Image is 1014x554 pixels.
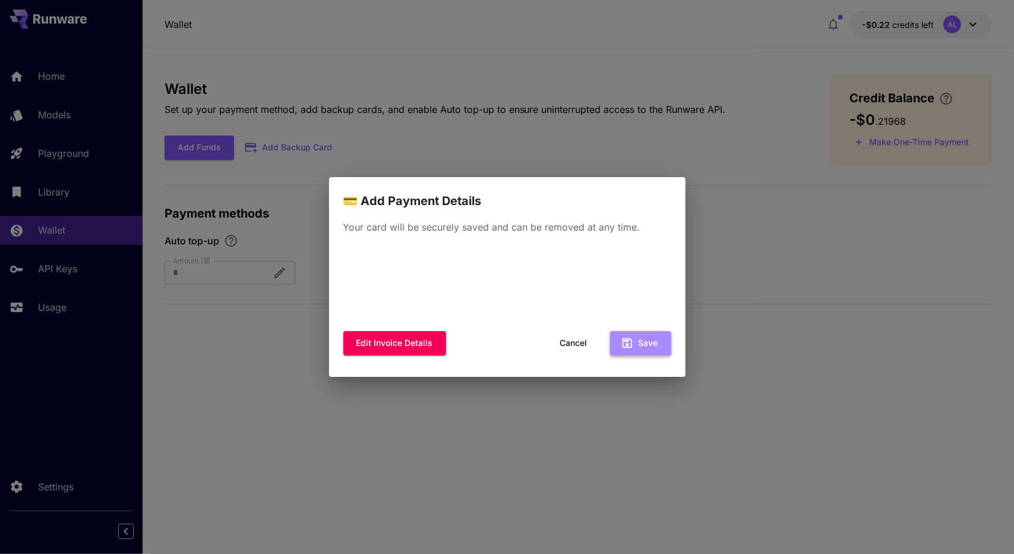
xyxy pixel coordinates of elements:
[343,331,446,355] button: Edit invoice details
[610,331,671,355] button: Save
[343,220,671,234] p: Your card will be securely saved and can be removed at any time.
[341,246,674,324] iframe: Secure payment input frame
[329,177,686,210] h2: 💳 Add Payment Details
[547,331,601,355] button: Cancel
